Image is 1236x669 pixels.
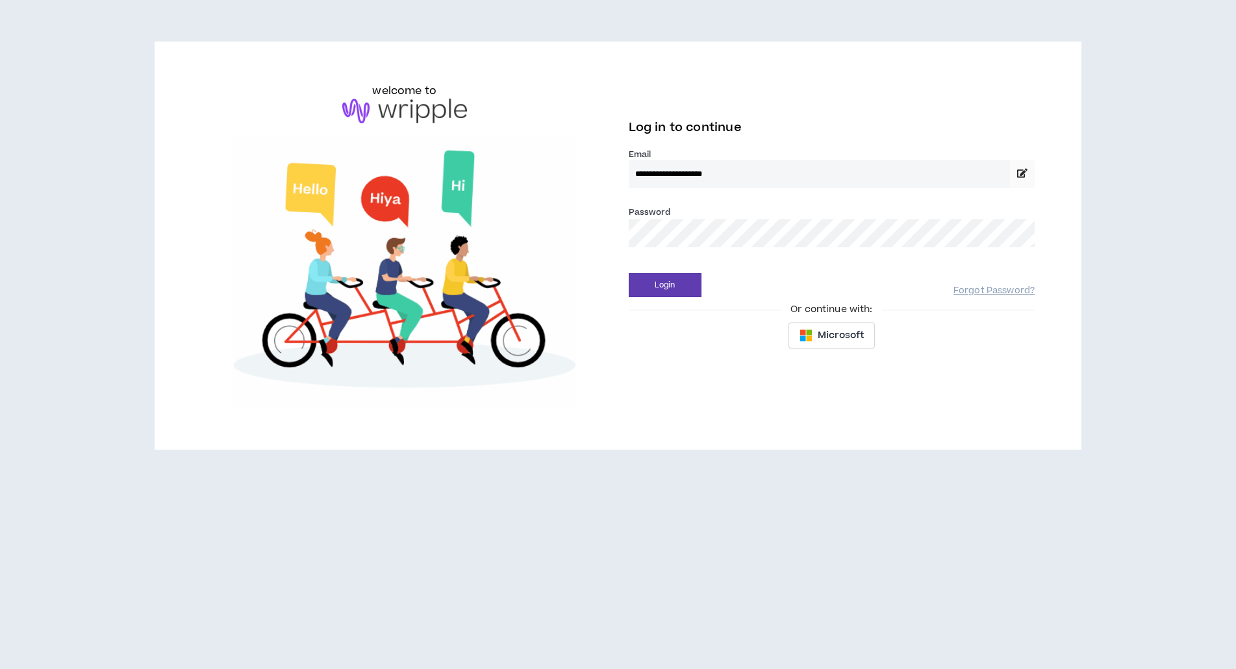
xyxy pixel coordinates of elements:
span: Or continue with: [781,302,881,317]
a: Forgot Password? [953,285,1035,297]
img: Welcome to Wripple [201,136,608,408]
button: Login [629,273,701,297]
span: Microsoft [818,328,864,343]
img: logo-brand.png [342,99,467,123]
label: Password [629,206,671,218]
h6: welcome to [372,83,436,99]
label: Email [629,149,1035,160]
button: Microsoft [788,322,875,348]
span: Log in to continue [629,119,742,136]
